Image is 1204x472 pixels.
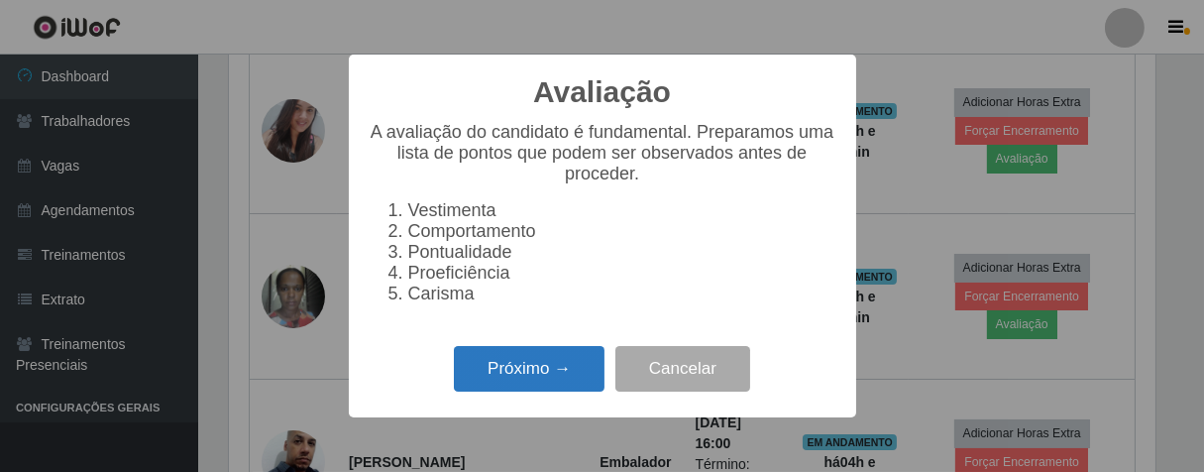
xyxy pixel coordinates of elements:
[454,346,604,393] button: Próximo →
[408,221,836,242] li: Comportamento
[408,242,836,263] li: Pontualidade
[615,346,750,393] button: Cancelar
[533,74,671,110] h2: Avaliação
[408,263,836,284] li: Proeficiência
[408,200,836,221] li: Vestimenta
[408,284,836,304] li: Carisma
[369,122,836,184] p: A avaliação do candidato é fundamental. Preparamos uma lista de pontos que podem ser observados a...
